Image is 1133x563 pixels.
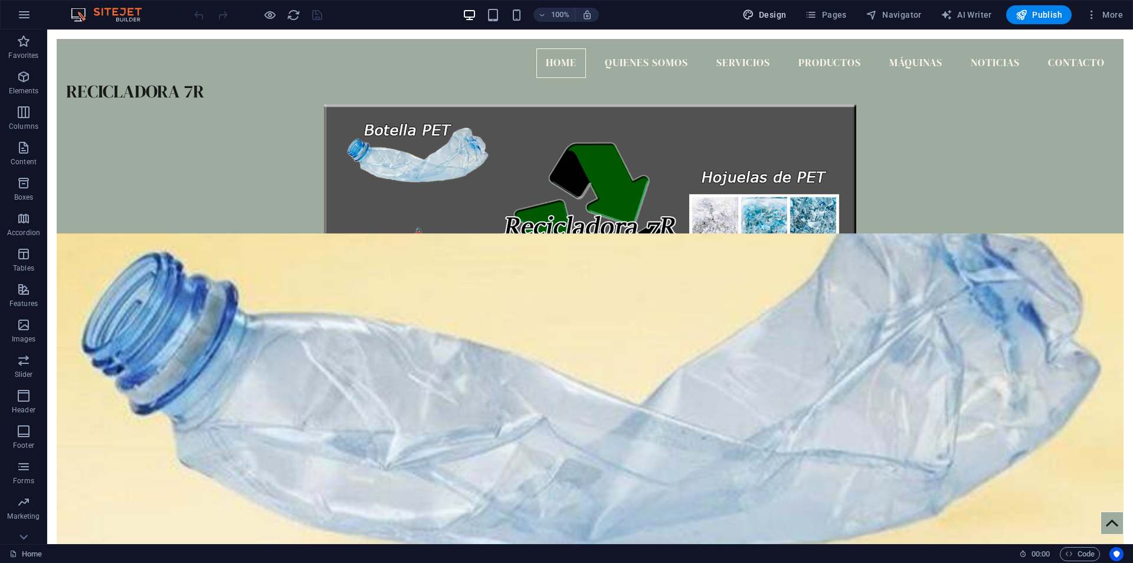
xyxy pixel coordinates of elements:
span: Design [742,9,787,21]
p: Marketing [7,512,40,521]
button: Usercentrics [1109,547,1124,561]
p: Favorites [8,51,38,60]
p: Tables [13,263,34,273]
button: 100% [533,8,575,22]
button: Navigator [861,5,926,24]
img: Editor Logo [68,8,156,22]
p: Footer [13,441,34,450]
a: Click to cancel selection. Double-click to open Pages [9,547,42,561]
p: Content [11,157,37,167]
p: Features [9,299,38,308]
button: More [1081,5,1128,24]
span: 00 00 [1032,547,1050,561]
span: Navigator [866,9,922,21]
span: More [1086,9,1123,21]
p: Header [12,405,35,415]
h6: 100% [551,8,570,22]
p: Slider [15,370,33,379]
p: Elements [9,86,39,96]
button: AI Writer [936,5,997,24]
p: Boxes [14,193,34,202]
span: : [1040,549,1042,558]
span: AI Writer [941,9,992,21]
span: Code [1065,547,1095,561]
span: Pages [805,9,846,21]
p: Images [12,334,36,344]
button: Pages [800,5,851,24]
button: Publish [1006,5,1072,24]
p: Accordion [7,228,40,237]
i: On resize automatically adjust zoom level to fit chosen device. [582,9,592,20]
button: Code [1060,547,1100,561]
h6: Session time [1019,547,1050,561]
button: Design [738,5,791,24]
p: Forms [13,476,34,486]
span: Publish [1016,9,1062,21]
p: Columns [9,122,38,131]
button: reload [286,8,300,22]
